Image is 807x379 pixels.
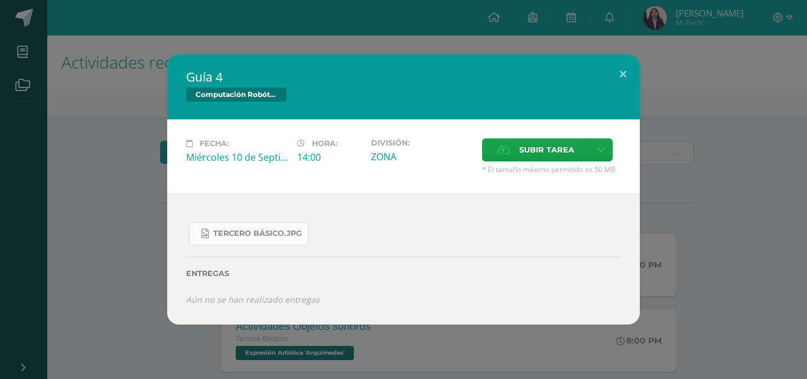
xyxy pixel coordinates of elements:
[186,151,288,164] div: Miércoles 10 de Septiembre
[519,139,574,161] span: Subir tarea
[371,150,473,163] div: ZONA
[482,164,621,174] span: * El tamaño máximo permitido es 50 MB
[606,54,640,95] button: Close (Esc)
[371,138,473,147] label: División:
[186,269,621,278] label: Entregas
[186,69,621,85] h2: Guía 4
[312,139,337,148] span: Hora:
[189,222,308,245] a: Tercero Básico.jpg
[213,229,302,238] span: Tercero Básico.jpg
[200,139,229,148] span: Fecha:
[186,294,320,305] i: Aún no se han realizado entregas
[297,151,362,164] div: 14:00
[186,88,287,102] span: Computación Robótica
